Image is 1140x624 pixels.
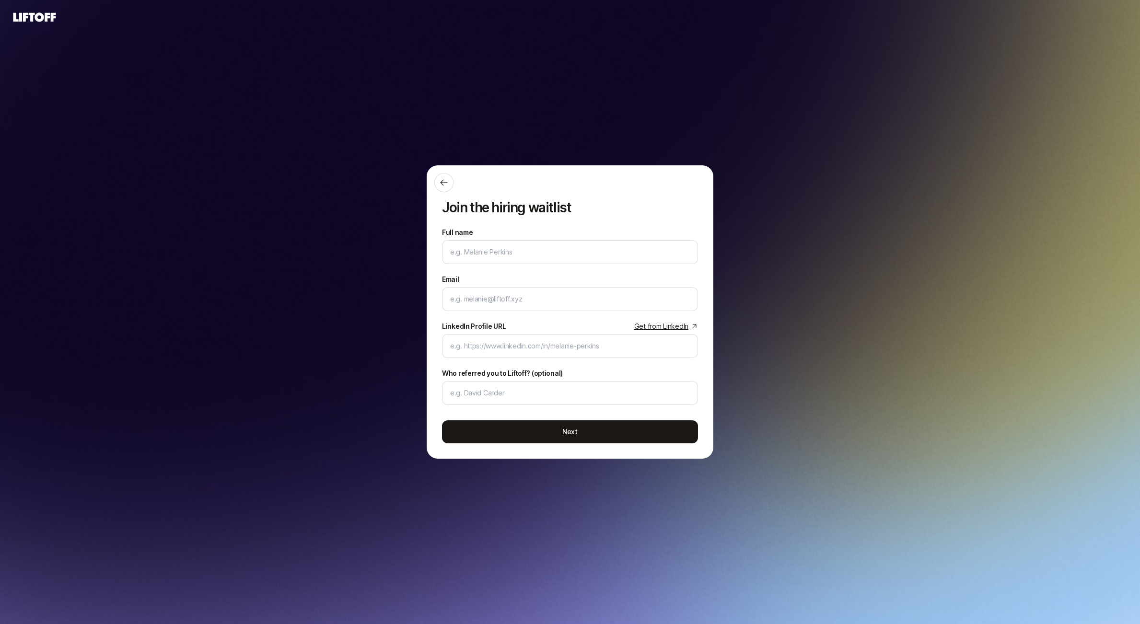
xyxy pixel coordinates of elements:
[634,321,698,332] a: Get from LinkedIn
[442,200,698,215] p: Join the hiring waitlist
[442,321,506,332] div: LinkedIn Profile URL
[450,246,690,258] input: e.g. Melanie Perkins
[450,340,690,352] input: e.g. https://www.linkedin.com/in/melanie-perkins
[450,387,690,399] input: e.g. David Carder
[442,227,473,238] label: Full name
[450,293,690,305] input: e.g. melanie@liftoff.xyz
[442,420,698,443] button: Next
[442,274,459,285] label: Email
[442,368,563,379] label: Who referred you to Liftoff? (optional)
